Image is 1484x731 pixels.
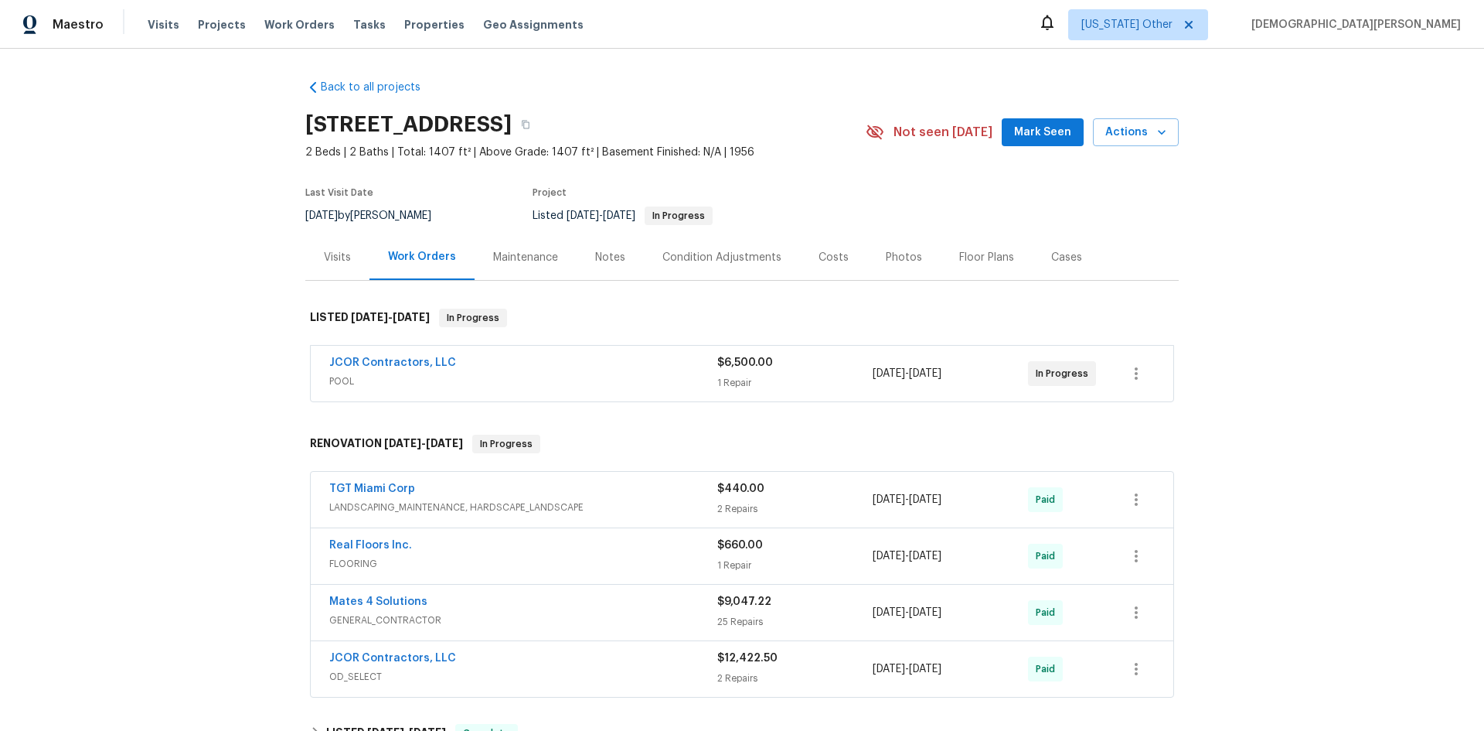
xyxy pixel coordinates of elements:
[717,540,763,551] span: $660.00
[533,188,567,197] span: Project
[717,671,873,686] div: 2 Repairs
[393,312,430,323] span: [DATE]
[909,368,941,379] span: [DATE]
[909,494,941,505] span: [DATE]
[329,596,427,607] a: Mates 4 Solutions
[873,368,905,379] span: [DATE]
[305,419,1179,469] div: RENOVATION [DATE]-[DATE]In Progress
[474,436,539,452] span: In Progress
[324,250,351,265] div: Visits
[329,500,717,515] span: LANDSCAPING_MAINTENANCE, HARDSCAPE_LANDSCAPE
[873,551,905,562] span: [DATE]
[310,309,430,327] h6: LISTED
[873,494,905,505] span: [DATE]
[388,249,456,265] div: Work Orders
[264,17,335,32] span: Work Orders
[873,366,941,381] span: -
[483,17,584,32] span: Geo Assignments
[662,250,781,265] div: Condition Adjustments
[305,207,450,225] div: by [PERSON_NAME]
[148,17,179,32] span: Visits
[305,210,338,221] span: [DATE]
[717,483,764,494] span: $440.00
[305,188,373,197] span: Last Visit Date
[717,357,773,368] span: $6,500.00
[329,357,456,368] a: JCOR Contractors, LLC
[1036,661,1061,677] span: Paid
[717,558,873,573] div: 1 Repair
[1036,492,1061,507] span: Paid
[909,664,941,675] span: [DATE]
[329,653,456,664] a: JCOR Contractors, LLC
[329,556,717,572] span: FLOORING
[53,17,104,32] span: Maestro
[1105,123,1166,142] span: Actions
[717,375,873,391] div: 1 Repair
[959,250,1014,265] div: Floor Plans
[873,605,941,620] span: -
[873,548,941,564] span: -
[198,17,246,32] span: Projects
[384,438,421,449] span: [DATE]
[717,614,873,630] div: 25 Repairs
[886,250,922,265] div: Photos
[329,483,415,494] a: TGT Miami Corp
[1036,605,1061,620] span: Paid
[819,250,849,265] div: Costs
[351,312,388,323] span: [DATE]
[329,374,717,389] span: POOL
[567,210,599,221] span: [DATE]
[305,145,866,160] span: 2 Beds | 2 Baths | Total: 1407 ft² | Above Grade: 1407 ft² | Basement Finished: N/A | 1956
[353,19,386,30] span: Tasks
[351,312,430,323] span: -
[441,310,505,326] span: In Progress
[603,210,635,221] span: [DATE]
[1081,17,1173,32] span: [US_STATE] Other
[404,17,465,32] span: Properties
[646,211,711,220] span: In Progress
[1036,366,1094,381] span: In Progress
[329,669,717,685] span: OD_SELECT
[717,596,771,607] span: $9,047.22
[893,125,992,140] span: Not seen [DATE]
[329,540,412,551] a: Real Floors Inc.
[1014,123,1071,142] span: Mark Seen
[873,661,941,677] span: -
[717,653,778,664] span: $12,422.50
[1002,118,1084,147] button: Mark Seen
[310,435,463,453] h6: RENOVATION
[717,501,873,517] div: 2 Repairs
[1051,250,1082,265] div: Cases
[873,664,905,675] span: [DATE]
[305,293,1179,343] div: LISTED [DATE]-[DATE]In Progress
[305,80,454,95] a: Back to all projects
[909,607,941,618] span: [DATE]
[1093,118,1179,147] button: Actions
[329,613,717,628] span: GENERAL_CONTRACTOR
[873,607,905,618] span: [DATE]
[873,492,941,507] span: -
[567,210,635,221] span: -
[1245,17,1461,32] span: [DEMOGRAPHIC_DATA][PERSON_NAME]
[305,117,512,132] h2: [STREET_ADDRESS]
[1036,548,1061,564] span: Paid
[384,438,463,449] span: -
[426,438,463,449] span: [DATE]
[493,250,558,265] div: Maintenance
[533,210,713,221] span: Listed
[595,250,625,265] div: Notes
[512,111,539,138] button: Copy Address
[909,551,941,562] span: [DATE]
